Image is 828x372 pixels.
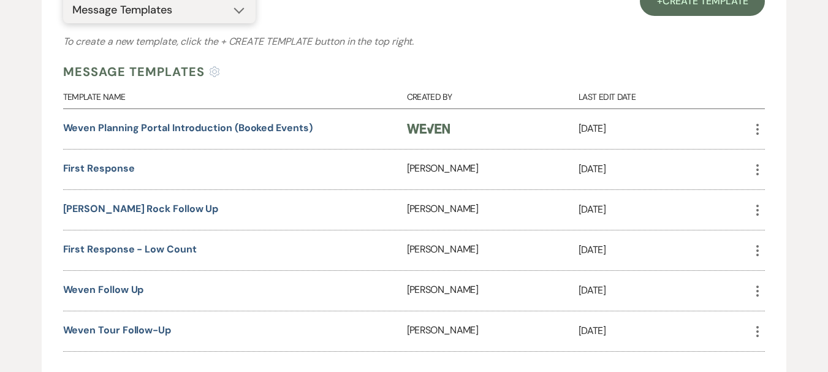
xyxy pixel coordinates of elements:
[221,35,313,48] span: + Create Template
[407,124,450,134] img: Weven Logo
[63,324,171,336] a: Weven Tour Follow-up
[579,202,750,218] p: [DATE]
[63,202,219,215] a: [PERSON_NAME] Rock Follow Up
[63,283,144,296] a: Weven follow up
[579,323,750,339] p: [DATE]
[63,243,197,256] a: First Response - low count
[579,242,750,258] p: [DATE]
[407,311,579,351] div: [PERSON_NAME]
[407,271,579,311] div: [PERSON_NAME]
[579,283,750,298] p: [DATE]
[579,81,750,108] div: Last Edit Date
[579,161,750,177] p: [DATE]
[407,190,579,230] div: [PERSON_NAME]
[407,81,579,108] div: Created By
[579,121,750,137] p: [DATE]
[407,230,579,270] div: [PERSON_NAME]
[63,34,765,49] h3: To create a new template, click the button in the top right.
[63,63,205,81] h4: Message Templates
[63,121,313,134] a: Weven Planning Portal Introduction (Booked Events)
[63,81,407,108] div: Template Name
[63,162,135,175] a: First Response
[407,150,579,189] div: [PERSON_NAME]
